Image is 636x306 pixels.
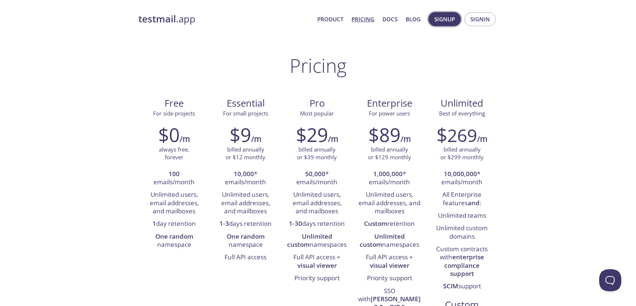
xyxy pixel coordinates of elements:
li: Unlimited users, email addresses, and mailboxes [144,189,204,218]
strong: 1 [152,219,156,228]
li: days retention [287,218,347,230]
span: Best of everything [439,110,485,117]
span: 269 [447,123,477,147]
li: Unlimited users, email addresses, and mailboxes [287,189,347,218]
h6: /m [477,133,487,145]
strong: Unlimited custom [287,232,332,249]
p: always free, forever [159,146,189,161]
iframe: Help Scout Beacon - Open [599,269,621,291]
button: Signin [464,12,496,26]
h2: $9 [230,124,251,146]
li: retention [358,218,421,230]
li: Custom contracts with [432,243,492,280]
li: Full API access [215,251,276,264]
li: Unlimited users, email addresses, and mailboxes [215,189,276,218]
a: Blog [406,14,421,24]
span: Unlimited [441,97,483,110]
strong: One random [227,232,265,241]
strong: 1,000,000 [373,170,403,178]
h2: $ [437,124,477,146]
h2: $29 [296,124,328,146]
li: Unlimited users, email addresses, and mailboxes [358,189,421,218]
strong: 10,000 [234,170,254,178]
li: Priority support [287,272,347,285]
strong: One random [155,232,193,241]
span: For power users [369,110,410,117]
h6: /m [180,133,190,145]
span: For small projects [223,110,268,117]
li: * emails/month [358,168,421,189]
h6: /m [328,133,338,145]
li: All Enterprise features : [432,189,492,210]
p: billed annually or $12 monthly [226,146,265,161]
li: Full API access + [287,251,347,272]
li: namespace [215,231,276,252]
li: Unlimited teams [432,210,492,222]
li: namespaces [287,231,347,252]
span: Free [144,97,204,110]
a: Pricing [351,14,374,24]
span: Signup [434,14,455,24]
li: * emails/month [215,168,276,189]
li: Full API access + [358,251,421,272]
a: Docs [382,14,397,24]
li: namespaces [358,231,421,252]
strong: 1-3 [219,219,229,228]
strong: 10,000,000 [444,170,477,178]
h2: $0 [158,124,180,146]
h6: /m [400,133,411,145]
strong: visual viewer [370,261,409,270]
strong: SCIM [443,282,458,290]
span: Enterprise [358,97,420,110]
li: Unlimited custom domains [432,222,492,243]
h6: /m [251,133,261,145]
strong: visual viewer [297,261,337,270]
p: billed annually or $39 monthly [297,146,337,161]
li: * emails/month [287,168,347,189]
strong: Unlimited custom [360,232,405,249]
p: billed annually or $299 monthly [441,146,484,161]
p: billed annually or $129 monthly [368,146,411,161]
a: Product [317,14,343,24]
strong: Custom [364,219,387,228]
span: For side projects [153,110,195,117]
li: support [432,280,492,293]
a: testmail.app [138,13,311,25]
li: emails/month [144,168,204,189]
strong: 50,000 [305,170,325,178]
strong: enterprise compliance support [444,253,484,278]
li: * emails/month [432,168,492,189]
li: days retention [215,218,276,230]
li: Priority support [358,272,421,285]
button: Signup [428,12,461,26]
strong: testmail [138,13,176,25]
strong: 1-30 [289,219,302,228]
h1: Pricing [290,54,347,76]
li: day retention [144,218,204,230]
strong: 100 [169,170,180,178]
span: Signin [470,14,490,24]
li: namespace [144,231,204,252]
span: Pro [287,97,347,110]
strong: and [468,199,480,207]
span: Essential [216,97,275,110]
span: Most popular [300,110,334,117]
h2: $89 [368,124,400,146]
